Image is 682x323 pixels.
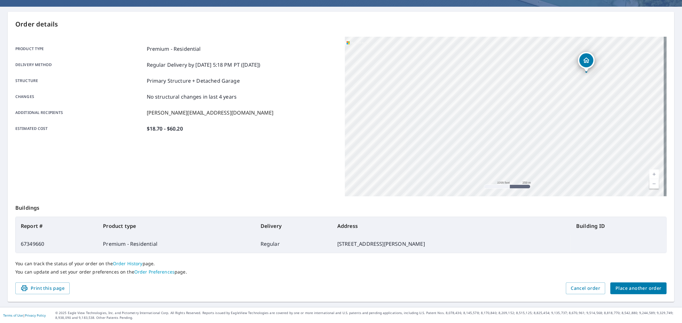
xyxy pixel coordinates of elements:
p: Order details [15,19,667,29]
span: Cancel order [571,284,600,292]
th: Delivery [255,217,332,235]
p: Primary Structure + Detached Garage [147,77,240,85]
p: You can update and set your order preferences on the page. [15,269,667,275]
p: $18.70 - $60.20 [147,125,183,132]
p: Changes [15,93,144,101]
a: Order Preferences [134,269,175,275]
p: Premium - Residential [147,45,201,53]
p: Product type [15,45,144,53]
p: Regular Delivery by [DATE] 5:18 PM PT ([DATE]) [147,61,261,69]
div: Dropped pin, building 1, Residential property, 506 Bolin Creek Dr Carrboro, NC 27510 [578,52,595,72]
p: No structural changes in last 4 years [147,93,237,101]
button: Cancel order [566,282,606,294]
th: Building ID [571,217,666,235]
p: Estimated cost [15,125,144,132]
th: Product type [98,217,255,235]
a: Terms of Use [3,313,23,318]
p: © 2025 Eagle View Technologies, Inc. and Pictometry International Corp. All Rights Reserved. Repo... [55,311,679,320]
p: [PERSON_NAME][EMAIL_ADDRESS][DOMAIN_NAME] [147,109,274,116]
p: Delivery method [15,61,144,69]
th: Report # [16,217,98,235]
span: Print this page [20,284,65,292]
a: Privacy Policy [25,313,46,318]
a: Current Level 15, Zoom In [649,169,659,179]
p: You can track the status of your order on the page. [15,261,667,267]
a: Current Level 15, Zoom Out [649,179,659,189]
p: Structure [15,77,144,85]
p: Buildings [15,196,667,217]
span: Place another order [615,284,662,292]
a: Order History [113,260,143,267]
td: [STREET_ADDRESS][PERSON_NAME] [332,235,571,253]
p: Additional recipients [15,109,144,116]
button: Place another order [610,282,667,294]
p: | [3,313,46,317]
td: Regular [255,235,332,253]
td: Premium - Residential [98,235,255,253]
button: Print this page [15,282,70,294]
th: Address [332,217,571,235]
td: 67349660 [16,235,98,253]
